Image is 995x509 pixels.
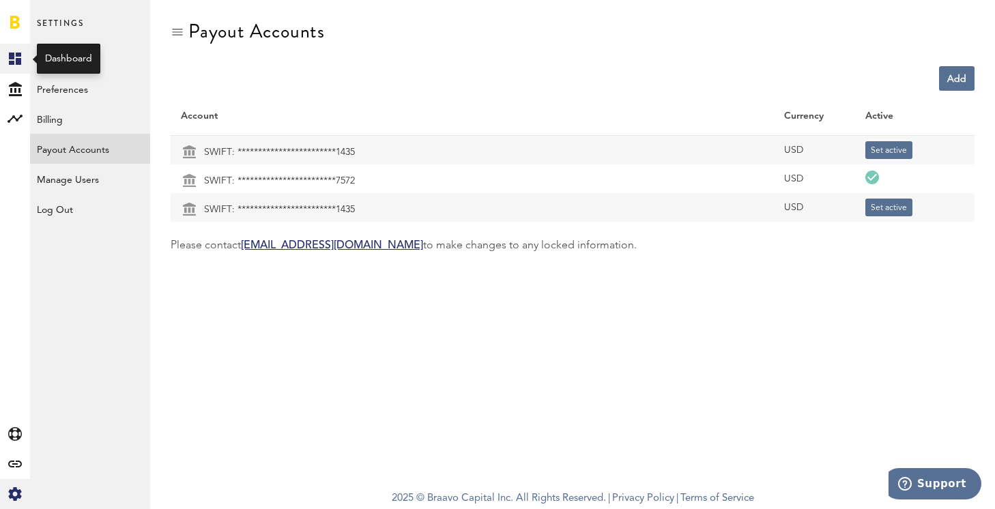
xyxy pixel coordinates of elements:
div: Dashboard [45,52,92,66]
a: Profile [30,44,150,74]
div: Payout Accounts [188,20,325,42]
span: SWIFT [204,197,232,222]
button: Set active [865,199,912,216]
a: Terms of Service [680,493,754,504]
td: USD [774,136,855,165]
a: Billing [30,104,150,134]
iframe: Opens a widget where you can find more information [889,468,981,502]
td: USD [774,164,855,193]
a: Payout Accounts [30,134,150,164]
a: Preferences [30,74,150,104]
a: Privacy Policy [612,493,674,504]
button: Set active [865,141,912,159]
div: Log Out [30,194,150,218]
th: Active [855,97,949,136]
th: Currency [774,97,855,136]
div: Please contact to make changes to any locked information. [171,235,975,256]
span: Settings [37,15,84,44]
a: Manage Users [30,164,150,194]
span: SWIFT [204,140,232,164]
th: Account [171,97,774,136]
span: 2025 © Braavo Capital Inc. All Rights Reserved. [392,489,606,509]
span: SWIFT [204,169,232,193]
a: [EMAIL_ADDRESS][DOMAIN_NAME] [241,240,423,251]
a: Add [939,66,975,91]
td: USD [774,193,855,222]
